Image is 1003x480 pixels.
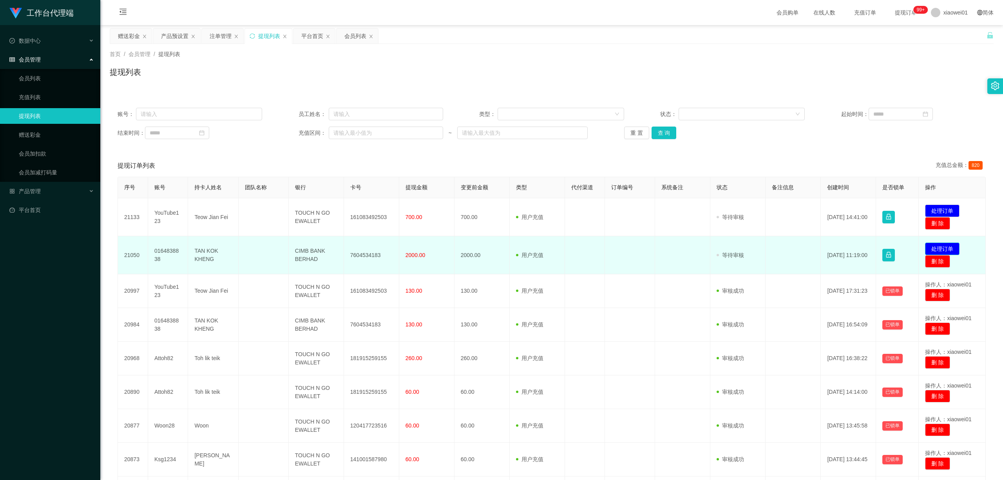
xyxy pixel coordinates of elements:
a: 提现列表 [19,108,94,124]
span: 审核成功 [717,355,744,361]
sup: 1108 [914,6,928,14]
span: 130.00 [406,288,422,294]
i: 图标: sync [250,33,255,39]
td: TAN KOK KHENG [188,308,238,342]
span: 等待审核 [717,252,744,258]
a: 会员列表 [19,71,94,86]
i: 图标: close [282,34,287,39]
span: 操作人：xiaowei01 [925,416,971,422]
button: 删 除 [925,255,950,268]
div: 产品预设置 [161,29,188,43]
td: 21133 [118,198,148,236]
td: Ksg1234 [148,443,188,476]
i: 图标: close [326,34,330,39]
td: 260.00 [454,342,510,375]
span: 用户充值 [516,321,543,328]
span: 团队名称 [245,184,267,190]
td: TOUCH N GO EWALLET [289,409,344,443]
span: 会员管理 [129,51,150,57]
button: 查 询 [652,127,677,139]
i: 图标: table [9,57,15,62]
td: TOUCH N GO EWALLET [289,274,344,308]
a: 会员加减打码量 [19,165,94,180]
td: [DATE] 13:45:58 [821,409,876,443]
td: Woon28 [148,409,188,443]
td: [DATE] 11:19:00 [821,236,876,274]
td: 7604534183 [344,308,399,342]
i: 图标: appstore-o [9,188,15,194]
td: 60.00 [454,443,510,476]
i: 图标: check-circle-o [9,38,15,43]
span: 审核成功 [717,422,744,429]
div: 充值总金额： [936,161,986,170]
span: 820 [969,161,983,170]
span: 操作 [925,184,936,190]
span: 用户充值 [516,422,543,429]
td: 2000.00 [454,236,510,274]
span: 提现金额 [406,184,427,190]
button: 图标: lock [882,211,895,223]
td: TOUCH N GO EWALLET [289,342,344,375]
div: 注单管理 [210,29,232,43]
h1: 工作台代理端 [27,0,74,25]
span: 结束时间： [118,129,145,137]
td: 7604534183 [344,236,399,274]
span: 用户充值 [516,214,543,220]
td: [DATE] 13:44:45 [821,443,876,476]
input: 请输入 [329,108,443,120]
span: 员工姓名： [299,110,329,118]
span: 提现订单 [891,10,921,15]
i: 图标: setting [991,82,999,90]
i: 图标: calendar [923,111,928,117]
td: 161083492503 [344,198,399,236]
span: 持卡人姓名 [194,184,222,190]
td: YouTube123 [148,274,188,308]
a: 充值列表 [19,89,94,105]
i: 图标: close [234,34,239,39]
span: 银行 [295,184,306,190]
button: 已锁单 [882,455,903,464]
td: Toh lik teik [188,375,238,409]
span: 审核成功 [717,456,744,462]
button: 已锁单 [882,388,903,397]
td: 181915259155 [344,375,399,409]
i: 图标: calendar [199,130,205,136]
td: 20968 [118,342,148,375]
td: 21050 [118,236,148,274]
i: 图标: down [795,112,800,117]
span: 类型： [479,110,498,118]
input: 请输入 [136,108,263,120]
span: 首页 [110,51,121,57]
span: 系统备注 [661,184,683,190]
span: / [154,51,155,57]
button: 删 除 [925,322,950,335]
button: 删 除 [925,289,950,301]
a: 会员加扣款 [19,146,94,161]
span: 2000.00 [406,252,425,258]
span: 提现订单列表 [118,161,155,170]
input: 请输入最大值为 [457,127,588,139]
span: 在线人数 [809,10,839,15]
span: ~ [443,129,457,137]
span: 状态 [717,184,728,190]
span: 等待审核 [717,214,744,220]
span: 会员管理 [9,56,41,63]
td: Toh lik teik [188,342,238,375]
button: 重 置 [624,127,649,139]
span: 是否锁单 [882,184,904,190]
td: 161083492503 [344,274,399,308]
span: 审核成功 [717,288,744,294]
i: 图标: global [977,10,983,15]
a: 工作台代理端 [9,9,74,16]
img: logo.9652507e.png [9,8,22,19]
span: 账号 [154,184,165,190]
span: 操作人：xiaowei01 [925,315,971,321]
td: Teow Jian Fei [188,198,238,236]
span: / [124,51,125,57]
td: [DATE] 14:41:00 [821,198,876,236]
td: Woon [188,409,238,443]
td: 0164838838 [148,236,188,274]
div: 会员列表 [344,29,366,43]
td: [DATE] 14:14:00 [821,375,876,409]
span: 700.00 [406,214,422,220]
